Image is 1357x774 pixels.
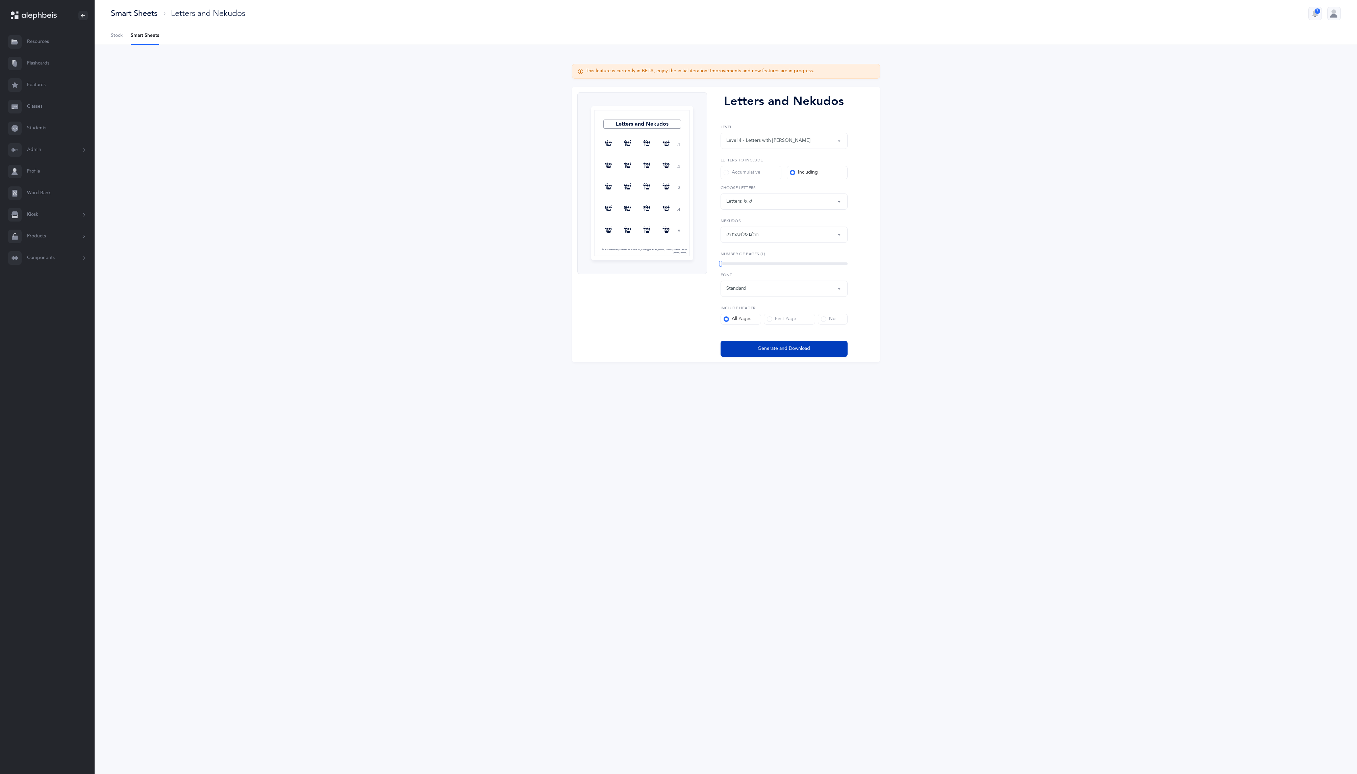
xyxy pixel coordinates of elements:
[721,305,848,311] label: Include Header
[721,251,848,257] label: Number of Pages (1)
[724,316,751,322] div: All Pages
[721,218,848,224] label: Nekudos
[726,285,746,292] div: Standard
[726,137,810,144] div: Level 4 - Letters with [PERSON_NAME]
[721,272,848,278] label: Font
[758,345,810,352] span: Generate and Download
[721,193,848,210] button: שׁ, שׂ
[1308,7,1322,20] button: 7
[721,227,848,243] button: חולם מלא, שורוק
[721,281,848,297] button: Standard
[721,124,848,130] label: Level
[744,198,752,205] div: שׁ , שׂ
[721,157,848,163] label: Letters to include
[721,185,848,191] label: Choose letters
[1315,8,1320,14] div: 7
[726,231,759,238] div: חולם מלא , שורוק
[726,198,744,205] div: Letters:
[586,68,814,75] div: This feature is currently in BETA, enjoy the initial iteration! Improvements and new features are...
[721,92,848,110] div: Letters and Nekudos
[790,169,818,176] div: Including
[111,8,157,19] div: Smart Sheets
[721,341,848,357] button: Generate and Download
[821,316,835,322] div: No
[721,133,848,149] button: Level 4 - Letters with Nekudos
[724,169,760,176] div: Accumulative
[171,8,245,19] div: Letters and Nekudos
[111,32,123,39] span: Stock
[767,316,796,322] div: First Page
